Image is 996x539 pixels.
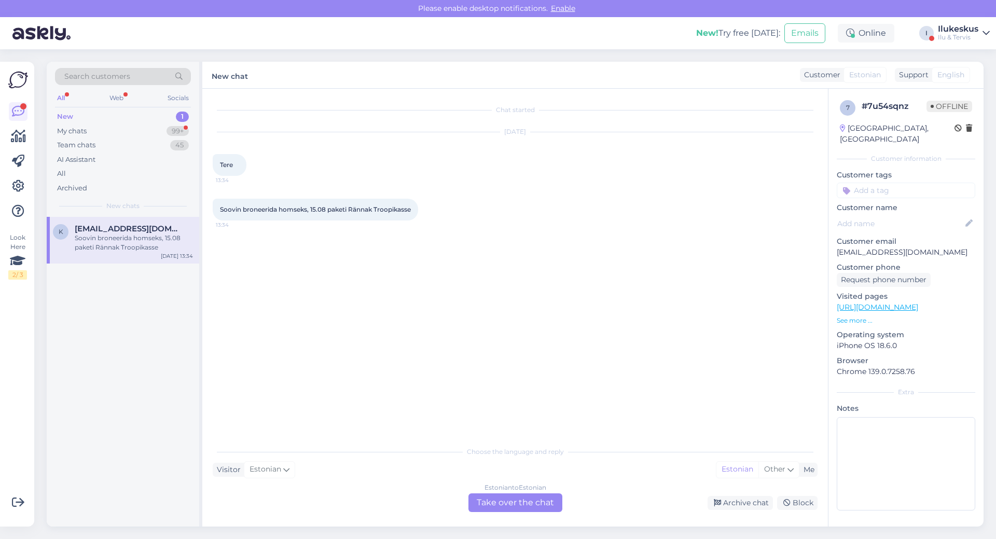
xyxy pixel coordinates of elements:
[764,464,785,474] span: Other
[800,70,840,80] div: Customer
[57,112,73,122] div: New
[849,70,881,80] span: Estonian
[938,25,978,33] div: Ilukeskus
[8,70,28,90] img: Askly Logo
[64,71,130,82] span: Search customers
[895,70,929,80] div: Support
[107,91,126,105] div: Web
[75,233,193,252] div: Soovin broneerida homseks, 15.08 paketi Rännak Troopikasse
[213,127,818,136] div: [DATE]
[837,388,975,397] div: Extra
[846,104,850,112] span: 7
[57,183,87,194] div: Archived
[799,464,814,475] div: Me
[165,91,191,105] div: Socials
[837,291,975,302] p: Visited pages
[919,26,934,40] div: I
[75,224,183,233] span: keityrikken@gmail.com
[220,205,411,213] span: Soovin broneerida homseks, 15.08 paketi Rännak Troopikasse
[220,161,233,169] span: Tere
[696,28,718,38] b: New!
[938,33,978,42] div: Ilu & Tervis
[161,252,193,260] div: [DATE] 13:34
[777,496,818,510] div: Block
[926,101,972,112] span: Offline
[837,316,975,325] p: See more ...
[837,329,975,340] p: Operating system
[213,447,818,457] div: Choose the language and reply
[837,202,975,213] p: Customer name
[716,462,758,477] div: Estonian
[837,366,975,377] p: Chrome 139.0.7258.76
[170,140,189,150] div: 45
[8,233,27,280] div: Look Here
[837,262,975,273] p: Customer phone
[837,302,918,312] a: [URL][DOMAIN_NAME]
[59,228,63,236] span: k
[57,169,66,179] div: All
[837,154,975,163] div: Customer information
[937,70,964,80] span: English
[837,236,975,247] p: Customer email
[837,170,975,181] p: Customer tags
[840,123,955,145] div: [GEOGRAPHIC_DATA], [GEOGRAPHIC_DATA]
[938,25,990,42] a: IlukeskusIlu & Tervis
[57,126,87,136] div: My chats
[485,483,546,492] div: Estonian to Estonian
[708,496,773,510] div: Archive chat
[837,355,975,366] p: Browser
[837,247,975,258] p: [EMAIL_ADDRESS][DOMAIN_NAME]
[696,27,780,39] div: Try free [DATE]:
[8,270,27,280] div: 2 / 3
[57,155,95,165] div: AI Assistant
[837,340,975,351] p: iPhone OS 18.6.0
[837,273,931,287] div: Request phone number
[57,140,95,150] div: Team chats
[837,218,963,229] input: Add name
[862,100,926,113] div: # 7u54sqnz
[167,126,189,136] div: 99+
[548,4,578,13] span: Enable
[176,112,189,122] div: 1
[216,176,255,184] span: 13:34
[837,403,975,414] p: Notes
[106,201,140,211] span: New chats
[784,23,825,43] button: Emails
[838,24,894,43] div: Online
[837,183,975,198] input: Add a tag
[250,464,281,475] span: Estonian
[468,493,562,512] div: Take over the chat
[213,105,818,115] div: Chat started
[216,221,255,229] span: 13:34
[212,68,248,82] label: New chat
[55,91,67,105] div: All
[213,464,241,475] div: Visitor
